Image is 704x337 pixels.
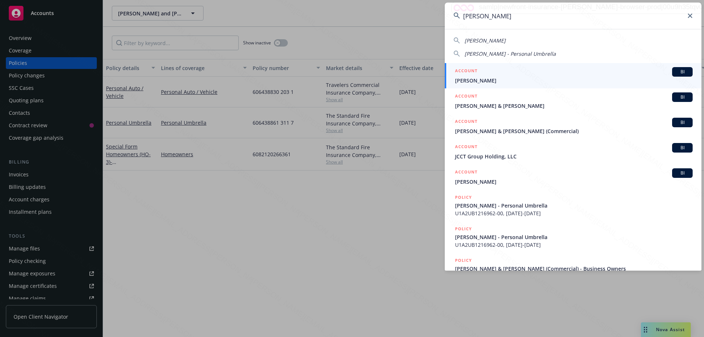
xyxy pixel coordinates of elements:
span: BI [675,94,690,100]
span: [PERSON_NAME] - Personal Umbrella [455,202,693,209]
span: BI [675,144,690,151]
span: BI [675,170,690,176]
span: [PERSON_NAME] - Personal Umbrella [455,233,693,241]
span: U1A2UB1216962-00, [DATE]-[DATE] [455,209,693,217]
a: ACCOUNTBIJCCT Group Holding, LLC [445,139,701,164]
input: Search... [445,3,701,29]
h5: POLICY [455,257,472,264]
span: U1A2UB1216962-00, [DATE]-[DATE] [455,241,693,249]
a: ACCOUNTBI[PERSON_NAME] & [PERSON_NAME] (Commercial) [445,114,701,139]
a: POLICY[PERSON_NAME] - Personal UmbrellaU1A2UB1216962-00, [DATE]-[DATE] [445,190,701,221]
span: [PERSON_NAME] [455,178,693,186]
span: [PERSON_NAME] - Personal Umbrella [465,50,556,57]
a: POLICY[PERSON_NAME] & [PERSON_NAME] (Commercial) - Business Owners [445,253,701,284]
h5: ACCOUNT [455,143,477,152]
h5: POLICY [455,194,472,201]
h5: ACCOUNT [455,67,477,76]
h5: ACCOUNT [455,92,477,101]
span: BI [675,119,690,126]
h5: ACCOUNT [455,168,477,177]
h5: POLICY [455,225,472,232]
span: [PERSON_NAME] & [PERSON_NAME] [455,102,693,110]
a: POLICY[PERSON_NAME] - Personal UmbrellaU1A2UB1216962-00, [DATE]-[DATE] [445,221,701,253]
a: ACCOUNTBI[PERSON_NAME] [445,63,701,88]
span: [PERSON_NAME] [455,77,693,84]
span: [PERSON_NAME] & [PERSON_NAME] (Commercial) [455,127,693,135]
span: [PERSON_NAME] [465,37,506,44]
span: JCCT Group Holding, LLC [455,153,693,160]
a: ACCOUNTBI[PERSON_NAME] & [PERSON_NAME] [445,88,701,114]
a: ACCOUNTBI[PERSON_NAME] [445,164,701,190]
span: BI [675,69,690,75]
span: [PERSON_NAME] & [PERSON_NAME] (Commercial) - Business Owners [455,265,693,272]
h5: ACCOUNT [455,118,477,127]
